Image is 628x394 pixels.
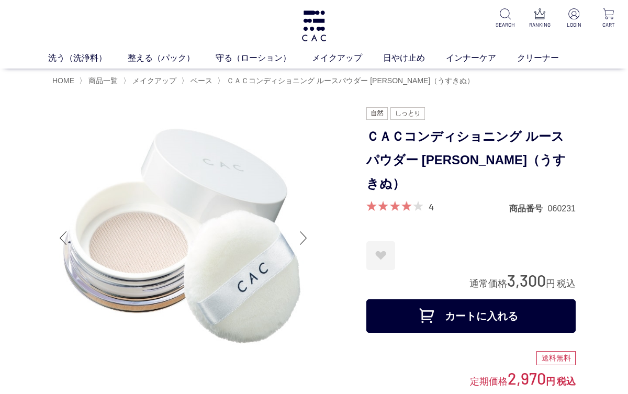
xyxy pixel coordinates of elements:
p: LOGIN [563,21,585,29]
span: 税込 [557,376,576,387]
dt: 商品番号 [509,203,548,214]
a: CART [598,8,620,29]
span: 定期価格 [470,375,508,387]
button: カートに入れる [366,299,576,333]
span: ＣＡＣコンディショニング ルースパウダー [PERSON_NAME]（うすきぬ） [227,76,474,85]
a: メイクアップ [312,52,383,64]
a: SEARCH [494,8,516,29]
img: 自然 [366,107,388,120]
a: HOME [52,76,74,85]
a: 洗う（洗浄料） [48,52,128,64]
img: しっとり [390,107,425,120]
h1: ＣＡＣコンディショニング ルースパウダー [PERSON_NAME]（うすきぬ） [366,125,576,195]
a: LOGIN [563,8,585,29]
dd: 060231 [548,203,576,214]
li: 〉 [217,76,477,86]
a: お気に入りに登録する [366,241,395,270]
span: 円 [546,278,555,289]
div: 送料無料 [536,351,576,366]
a: 日やけ止め [383,52,446,64]
span: 2,970 [508,368,546,388]
a: ベース [188,76,212,85]
span: 商品一覧 [88,76,118,85]
a: 4 [429,201,434,212]
span: 3,300 [507,271,546,290]
a: 整える（パック） [128,52,216,64]
a: 守る（ローション） [216,52,312,64]
img: ＣＡＣコンディショニング ルースパウダー 薄絹（うすきぬ） [52,107,314,369]
a: クリーナー [517,52,580,64]
li: 〉 [123,76,179,86]
li: 〉 [181,76,215,86]
a: 商品一覧 [86,76,118,85]
li: 〉 [79,76,120,86]
span: 通常価格 [469,278,507,289]
a: RANKING [529,8,551,29]
span: ベース [190,76,212,85]
img: logo [300,10,328,41]
p: SEARCH [494,21,516,29]
a: メイクアップ [130,76,176,85]
p: RANKING [529,21,551,29]
span: メイクアップ [132,76,176,85]
span: 円 [546,376,555,387]
a: インナーケア [446,52,517,64]
p: CART [598,21,620,29]
a: ＣＡＣコンディショニング ルースパウダー [PERSON_NAME]（うすきぬ） [225,76,474,85]
span: 税込 [557,278,576,289]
